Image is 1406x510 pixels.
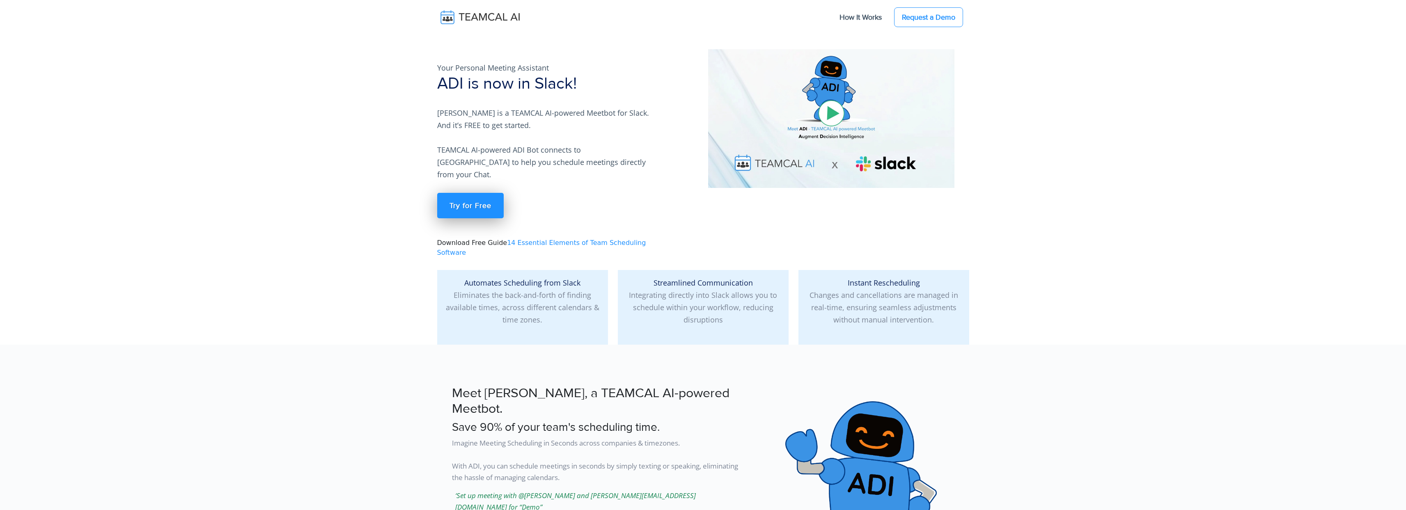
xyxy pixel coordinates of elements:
h1: ADI is now in Slack! [437,74,653,94]
span: Streamlined Communication [654,278,753,288]
p: Imagine Meeting Scheduling in Seconds across companies & timezones. With ADI, you can schedule me... [452,437,743,483]
p: Your Personal Meeting Assistant [437,62,653,74]
p: Integrating directly into Slack allows you to schedule within your workflow, reducing disruptions [624,277,782,326]
p: Changes and cancellations are managed in real-time, ensuring seamless adjustments without manual ... [805,277,963,326]
p: [PERSON_NAME] is a TEAMCAL AI-powered Meetbot for Slack. And it’s FREE to get started. TEAMCAL AI... [437,107,653,181]
h2: Meet [PERSON_NAME], a TEAMCAL AI-powered Meetbot. [452,386,743,417]
a: How It Works [831,9,890,26]
div: Download Free Guide [432,49,658,258]
h3: Save 90% of your team's scheduling time. [452,421,743,435]
span: Instant Rescheduling [848,278,920,288]
p: Eliminates the back-and-forth of finding available times, across different calendars & time zones. [444,277,601,326]
img: pic [708,49,954,188]
a: Try for Free [437,193,504,218]
span: Automates Scheduling from Slack [464,278,580,288]
a: Request a Demo [894,7,963,27]
a: 14 Essential Elements of Team Scheduling Software [437,239,646,256]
